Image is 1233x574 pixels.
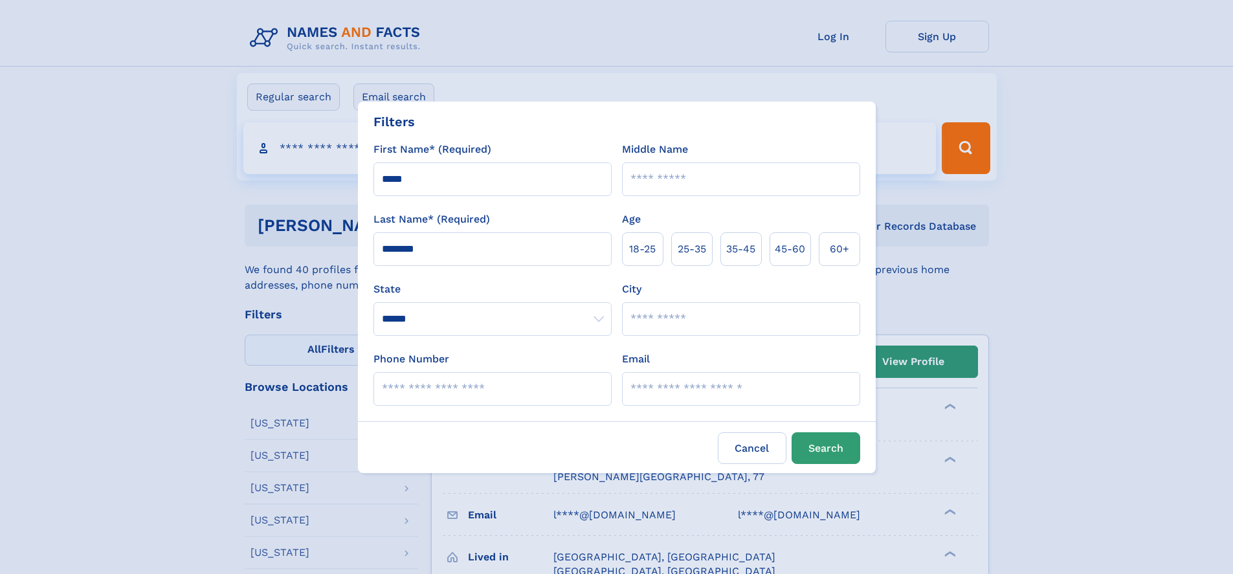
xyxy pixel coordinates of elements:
label: Phone Number [373,351,449,367]
span: 25‑35 [678,241,706,257]
button: Search [792,432,860,464]
label: State [373,281,612,297]
label: Last Name* (Required) [373,212,490,227]
div: Filters [373,112,415,131]
span: 45‑60 [775,241,805,257]
span: 60+ [830,241,849,257]
label: Cancel [718,432,786,464]
label: Email [622,351,650,367]
label: Middle Name [622,142,688,157]
span: 18‑25 [629,241,656,257]
label: First Name* (Required) [373,142,491,157]
label: Age [622,212,641,227]
label: City [622,281,641,297]
span: 35‑45 [726,241,755,257]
